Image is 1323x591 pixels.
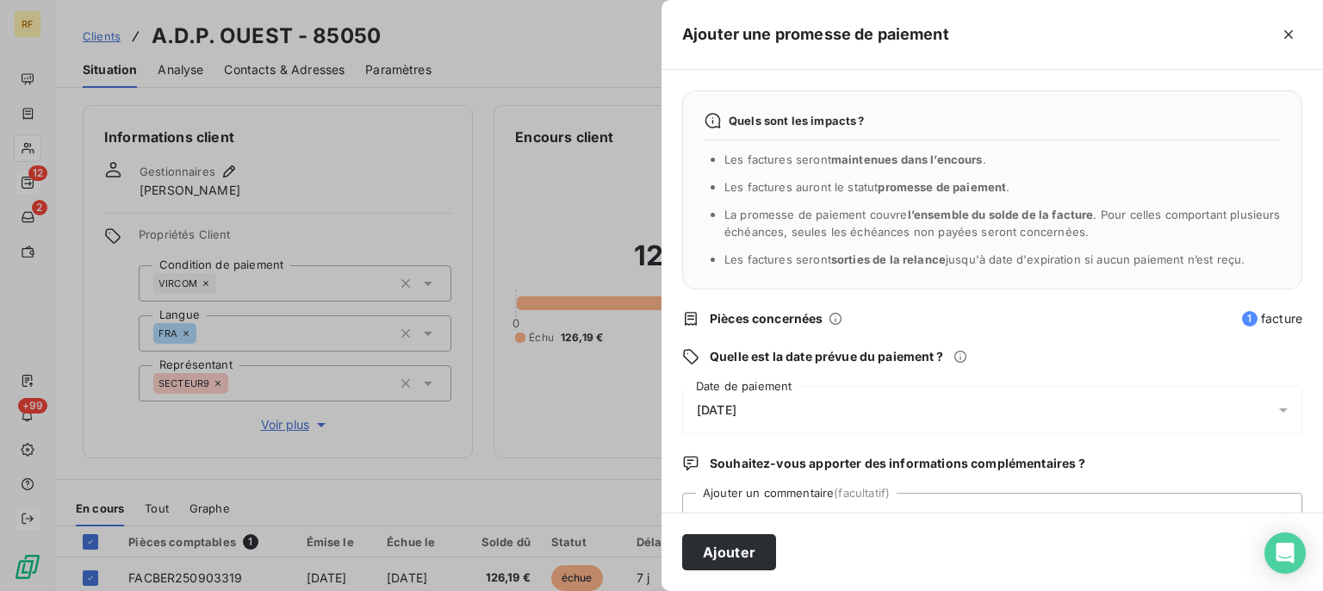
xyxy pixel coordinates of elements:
[697,403,736,417] span: [DATE]
[1242,310,1302,327] span: facture
[682,22,949,47] h5: Ajouter une promesse de paiement
[710,455,1085,472] span: Souhaitez-vous apporter des informations complémentaires ?
[724,152,986,166] span: Les factures seront .
[908,208,1094,221] span: l’ensemble du solde de la facture
[729,114,865,128] span: Quels sont les impacts ?
[682,534,776,570] button: Ajouter
[831,252,946,266] span: sorties de la relance
[1264,532,1306,574] div: Open Intercom Messenger
[710,310,823,327] span: Pièces concernées
[878,180,1006,194] span: promesse de paiement
[1242,311,1258,327] span: 1
[724,208,1281,239] span: La promesse de paiement couvre . Pour celles comportant plusieurs échéances, seules les échéances...
[724,252,1245,266] span: Les factures seront jusqu'à date d'expiration si aucun paiement n’est reçu.
[831,152,983,166] span: maintenues dans l’encours
[710,348,943,365] span: Quelle est la date prévue du paiement ?
[724,180,1010,194] span: Les factures auront le statut .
